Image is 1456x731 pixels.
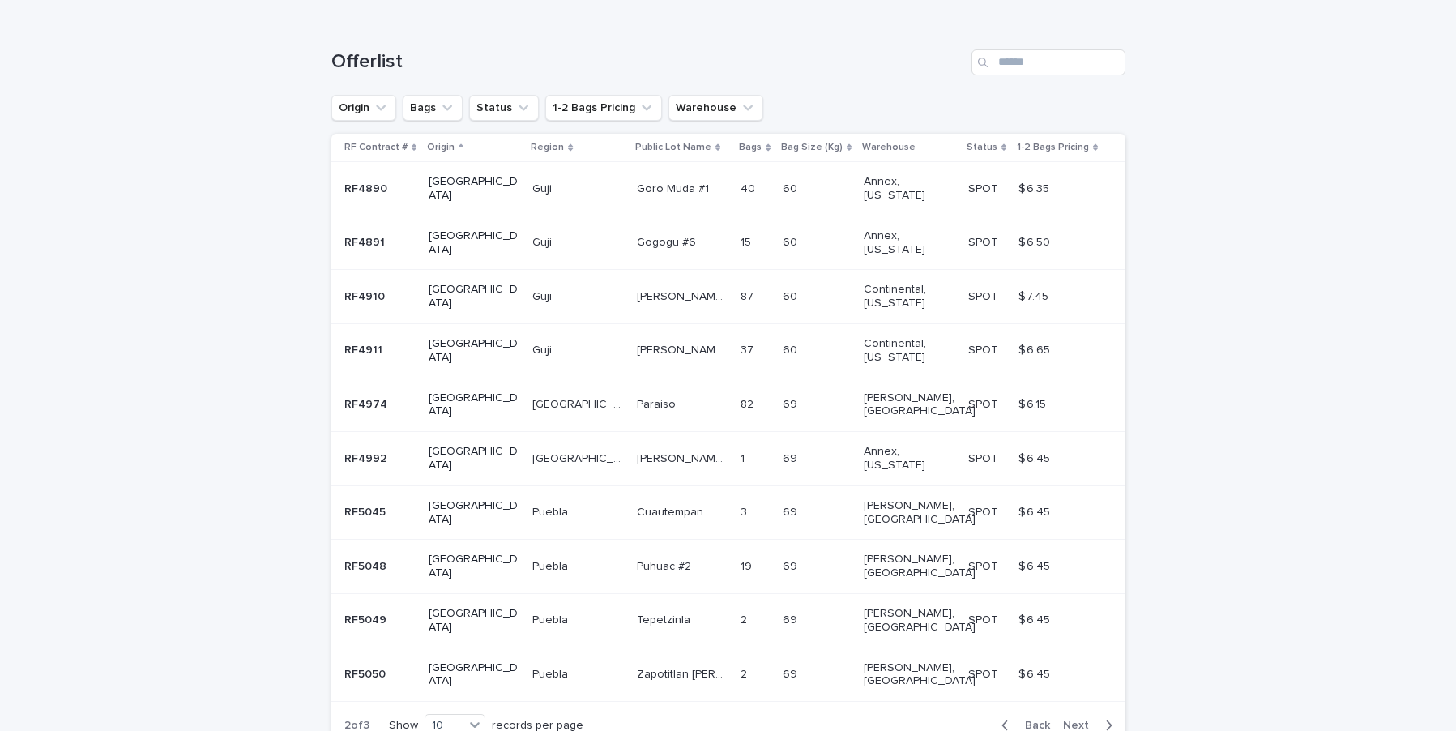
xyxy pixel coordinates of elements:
[429,661,519,689] p: [GEOGRAPHIC_DATA]
[741,502,750,519] p: 3
[1018,233,1053,250] p: $ 6.50
[532,340,555,357] p: Guji
[531,139,564,156] p: Region
[532,557,571,574] p: Puebla
[741,287,757,304] p: 87
[344,233,388,250] p: RF4891
[469,95,539,121] button: Status
[637,449,730,466] p: Jose Juarez Alonso
[637,557,694,574] p: Puhuac #2
[968,395,1001,412] p: SPOT
[783,287,801,304] p: 60
[741,557,755,574] p: 19
[1018,287,1052,304] p: $ 7.45
[344,287,388,304] p: RF4910
[344,449,390,466] p: RF4992
[1018,179,1053,196] p: $ 6.35
[637,340,730,357] p: Uraga Harsu Haro lot #3 Natural
[862,139,916,156] p: Warehouse
[968,502,1001,519] p: SPOT
[637,233,699,250] p: Gogogu #6
[783,449,801,466] p: 69
[783,233,801,250] p: 60
[741,179,758,196] p: 40
[968,340,1001,357] p: SPOT
[331,648,1125,702] tr: RF5050RF5050 [GEOGRAPHIC_DATA]PueblaPuebla Zapotitlan [PERSON_NAME]Zapotitlan [PERSON_NAME] 22 69...
[668,95,763,121] button: Warehouse
[637,502,707,519] p: Cuautempan
[344,502,389,519] p: RF5045
[331,50,965,74] h1: Offerlist
[331,485,1125,540] tr: RF5045RF5045 [GEOGRAPHIC_DATA]PueblaPuebla CuautempanCuautempan 33 6969 [PERSON_NAME], [GEOGRAPHI...
[741,665,750,682] p: 2
[429,229,519,257] p: [GEOGRAPHIC_DATA]
[331,378,1125,432] tr: RF4974RF4974 [GEOGRAPHIC_DATA][GEOGRAPHIC_DATA][GEOGRAPHIC_DATA] ParaisoParaiso 8282 6969 [PERSON...
[1018,502,1053,519] p: $ 6.45
[403,95,463,121] button: Bags
[344,665,389,682] p: RF5050
[344,610,390,627] p: RF5049
[429,283,519,310] p: [GEOGRAPHIC_DATA]
[331,270,1125,324] tr: RF4910RF4910 [GEOGRAPHIC_DATA]GujiGuji [PERSON_NAME] Muda lot #1 Natural[PERSON_NAME] Muda lot #1...
[971,49,1125,75] input: Search
[1018,340,1053,357] p: $ 6.65
[967,139,997,156] p: Status
[741,610,750,627] p: 2
[429,175,519,203] p: [GEOGRAPHIC_DATA]
[532,449,626,466] p: [GEOGRAPHIC_DATA]
[331,216,1125,270] tr: RF4891RF4891 [GEOGRAPHIC_DATA]GujiGuji Gogogu #6Gogogu #6 1515 6060 Annex, [US_STATE] SPOTSPOT $ ...
[1063,720,1099,731] span: Next
[331,593,1125,648] tr: RF5049RF5049 [GEOGRAPHIC_DATA]PueblaPuebla TepetzinlaTepetzinla 22 6969 [PERSON_NAME], [GEOGRAPHI...
[331,432,1125,486] tr: RF4992RF4992 [GEOGRAPHIC_DATA][GEOGRAPHIC_DATA][GEOGRAPHIC_DATA] [PERSON_NAME] [PERSON_NAME][PERS...
[741,233,754,250] p: 15
[637,610,694,627] p: Tepetzinla
[331,95,396,121] button: Origin
[783,665,801,682] p: 69
[783,340,801,357] p: 60
[637,395,679,412] p: Paraiso
[331,162,1125,216] tr: RF4890RF4890 [GEOGRAPHIC_DATA]GujiGuji Goro Muda #1Goro Muda #1 4040 6060 Annex, [US_STATE] SPOTS...
[1018,557,1053,574] p: $ 6.45
[968,449,1001,466] p: SPOT
[344,179,391,196] p: RF4890
[1018,449,1053,466] p: $ 6.45
[532,610,571,627] p: Puebla
[1018,610,1053,627] p: $ 6.45
[429,445,519,472] p: [GEOGRAPHIC_DATA]
[429,391,519,419] p: [GEOGRAPHIC_DATA]
[429,337,519,365] p: [GEOGRAPHIC_DATA]
[968,287,1001,304] p: SPOT
[741,449,748,466] p: 1
[344,557,390,574] p: RF5048
[783,502,801,519] p: 69
[344,139,408,156] p: RF Contract #
[968,610,1001,627] p: SPOT
[741,395,757,412] p: 82
[783,395,801,412] p: 69
[532,502,571,519] p: Puebla
[427,139,455,156] p: Origin
[781,139,843,156] p: Bag Size (Kg)
[635,139,711,156] p: Public Lot Name
[739,139,762,156] p: Bags
[637,665,730,682] p: Zapotitlan de Mendez
[429,553,519,580] p: [GEOGRAPHIC_DATA]
[968,557,1001,574] p: SPOT
[1018,665,1053,682] p: $ 6.45
[783,610,801,627] p: 69
[783,557,801,574] p: 69
[532,233,555,250] p: Guji
[1017,139,1089,156] p: 1-2 Bags Pricing
[1015,720,1050,731] span: Back
[968,179,1001,196] p: SPOT
[741,340,757,357] p: 37
[429,499,519,527] p: [GEOGRAPHIC_DATA]
[783,179,801,196] p: 60
[1018,395,1049,412] p: $ 6.15
[968,233,1001,250] p: SPOT
[532,287,555,304] p: Guji
[532,179,555,196] p: Guji
[637,179,712,196] p: Goro Muda #1
[532,665,571,682] p: Puebla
